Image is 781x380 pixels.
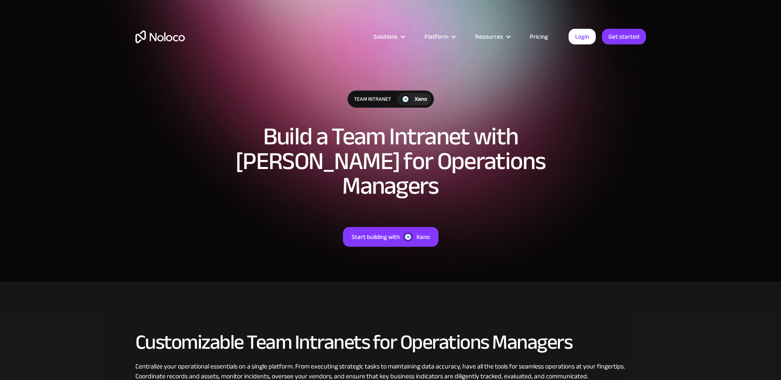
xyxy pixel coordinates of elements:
div: Xano [416,232,430,242]
div: Xano [415,95,427,104]
div: Solutions [373,31,398,42]
h1: Build a Team Intranet with [PERSON_NAME] for Operations Managers [205,124,576,198]
div: Start building with [352,232,400,242]
div: Platform [424,31,448,42]
a: Get started [602,29,646,44]
div: Resources [475,31,503,42]
a: Start building withXano [343,227,438,247]
div: Resources [465,31,520,42]
a: Login [569,29,596,44]
a: Pricing [520,31,558,42]
h2: Customizable Team Intranets for Operations Managers [135,331,646,353]
a: home [135,30,185,43]
div: Platform [414,31,465,42]
div: Solutions [363,31,414,42]
div: Team Intranet [348,91,397,107]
